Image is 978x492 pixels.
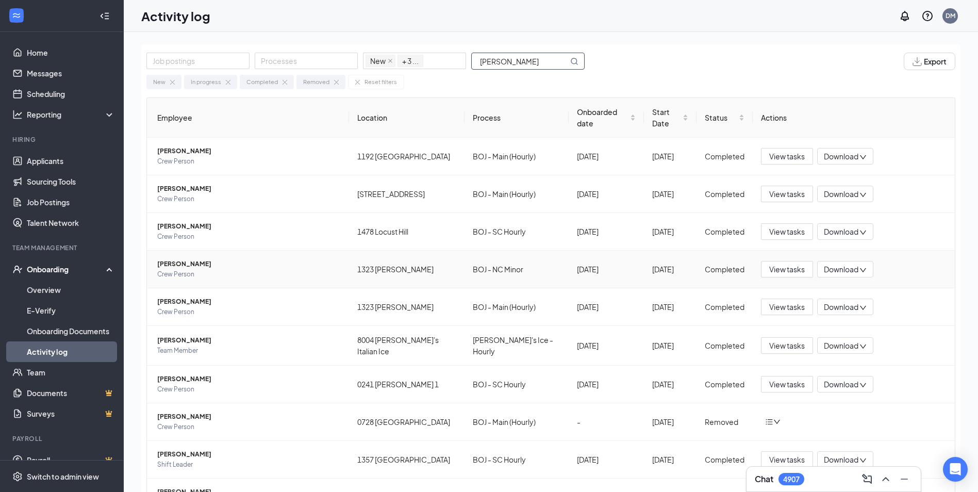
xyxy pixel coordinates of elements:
[465,98,569,138] th: Process
[12,243,113,252] div: Team Management
[705,379,744,390] div: Completed
[769,340,805,351] span: View tasks
[705,188,744,200] div: Completed
[27,63,115,84] a: Messages
[157,384,341,395] span: Crew Person
[705,454,744,465] div: Completed
[465,326,569,366] td: [PERSON_NAME]'s Ice - Hourly
[859,267,867,274] span: down
[861,473,873,485] svg: ComposeMessage
[652,106,681,129] span: Start Date
[783,475,800,484] div: 4907
[465,441,569,479] td: BOJ - SC Hourly
[769,379,805,390] span: View tasks
[370,55,386,67] span: New
[859,343,867,350] span: down
[644,98,697,138] th: Start Date
[27,403,115,424] a: SurveysCrown
[824,264,858,275] span: Download
[577,264,636,275] div: [DATE]
[12,264,23,274] svg: UserCheck
[859,304,867,311] span: down
[824,226,858,237] span: Download
[27,300,115,321] a: E-Verify
[157,374,341,384] span: [PERSON_NAME]
[577,106,628,129] span: Onboarded date
[27,84,115,104] a: Scheduling
[27,450,115,470] a: PayrollCrown
[157,194,341,204] span: Crew Person
[877,471,894,487] button: ChevronUp
[765,418,773,426] span: bars
[153,77,165,87] div: New
[397,55,423,67] span: + 3 ...
[27,212,115,233] a: Talent Network
[157,346,341,356] span: Team Member
[141,7,210,25] h1: Activity log
[157,184,341,194] span: [PERSON_NAME]
[303,77,329,87] div: Removed
[570,57,578,65] svg: MagnifyingGlass
[349,175,465,213] td: [STREET_ADDRESS]
[27,151,115,171] a: Applicants
[577,151,636,162] div: [DATE]
[27,171,115,192] a: Sourcing Tools
[27,42,115,63] a: Home
[157,156,341,167] span: Crew Person
[652,379,688,390] div: [DATE]
[11,10,22,21] svg: WorkstreamLogo
[157,412,341,422] span: [PERSON_NAME]
[465,175,569,213] td: BOJ - Main (Hourly)
[943,457,968,482] div: Open Intercom Messenger
[705,151,744,162] div: Completed
[366,55,395,67] span: New
[769,151,805,162] span: View tasks
[824,454,858,465] span: Download
[465,138,569,175] td: BOJ - Main (Hourly)
[896,471,913,487] button: Minimize
[349,98,465,138] th: Location
[652,151,688,162] div: [DATE]
[27,192,115,212] a: Job Postings
[388,58,393,63] span: close
[705,112,737,123] span: Status
[349,403,465,441] td: 0728 [GEOGRAPHIC_DATA]
[761,376,813,392] button: View tasks
[652,226,688,237] div: [DATE]
[577,454,636,465] div: [DATE]
[577,301,636,313] div: [DATE]
[769,454,805,465] span: View tasks
[946,11,955,20] div: DM
[773,418,781,425] span: down
[859,191,867,199] span: down
[246,77,278,87] div: Completed
[157,221,341,232] span: [PERSON_NAME]
[349,366,465,403] td: 0241 [PERSON_NAME] 1
[27,341,115,362] a: Activity log
[769,188,805,200] span: View tasks
[898,473,910,485] svg: Minimize
[577,226,636,237] div: [DATE]
[753,98,955,138] th: Actions
[824,189,858,200] span: Download
[157,449,341,460] span: [PERSON_NAME]
[402,55,419,67] span: + 3 ...
[904,53,955,70] button: Export
[761,451,813,468] button: View tasks
[761,148,813,165] button: View tasks
[705,340,744,351] div: Completed
[157,259,341,269] span: [PERSON_NAME]
[859,229,867,236] span: down
[705,301,744,313] div: Completed
[157,460,341,470] span: Shift Leader
[349,288,465,326] td: 1323 [PERSON_NAME]
[100,11,110,21] svg: Collapse
[761,223,813,240] button: View tasks
[349,326,465,366] td: 8004 [PERSON_NAME]'s Italian Ice
[769,226,805,237] span: View tasks
[12,434,113,443] div: Payroll
[652,264,688,275] div: [DATE]
[465,403,569,441] td: BOJ - Main (Hourly)
[652,188,688,200] div: [DATE]
[349,251,465,288] td: 1323 [PERSON_NAME]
